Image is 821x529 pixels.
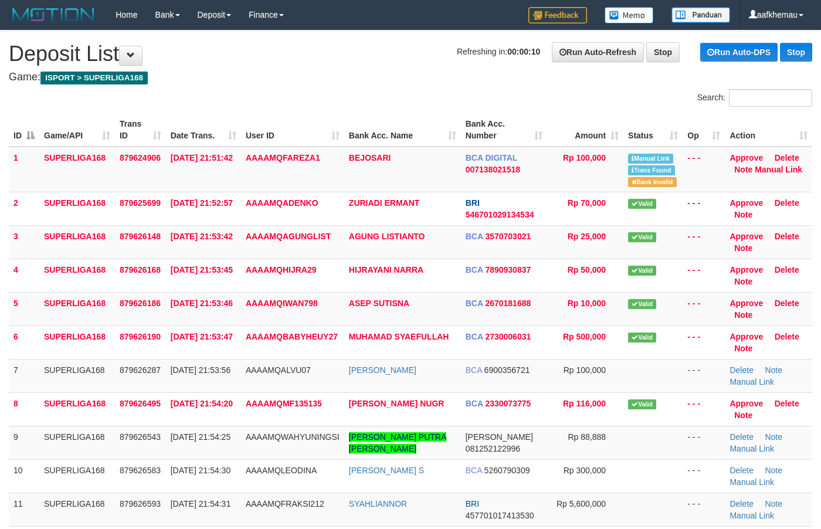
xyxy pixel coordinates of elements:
span: Copy 457701017413530 to clipboard [466,511,534,520]
span: Valid transaction [628,266,656,276]
a: Delete [775,299,799,308]
a: Run Auto-DPS [700,43,778,62]
span: 879626583 [120,466,161,475]
span: Rp 100,000 [564,365,606,375]
td: SUPERLIGA168 [39,459,115,493]
span: Rp 100,000 [563,153,606,162]
a: [PERSON_NAME] NUGR [349,399,445,408]
span: [PERSON_NAME] [466,432,533,442]
span: BCA DIGITAL [466,153,517,162]
span: AAAAMQALVU07 [246,365,311,375]
span: Copy 081252122996 to clipboard [466,444,520,453]
th: Bank Acc. Name: activate to sort column ascending [344,113,461,147]
span: [DATE] 21:51:42 [171,153,233,162]
th: Date Trans.: activate to sort column ascending [166,113,241,147]
span: [DATE] 21:54:25 [171,432,230,442]
span: Rp 25,000 [568,232,606,241]
span: Copy 007138021518 to clipboard [466,165,520,174]
a: Delete [775,332,799,341]
a: HIJRAYANI NARRA [349,265,423,274]
span: BCA [466,265,483,274]
a: Delete [775,265,799,274]
span: AAAAMQFAREZA1 [246,153,320,162]
td: SUPERLIGA168 [39,147,115,192]
span: Manually Linked [628,154,673,164]
a: ASEP SUTISNA [349,299,409,308]
span: Copy 6900356721 to clipboard [484,365,530,375]
a: Note [765,499,782,508]
img: Feedback.jpg [528,7,587,23]
a: Run Auto-Refresh [552,42,644,62]
td: - - - [683,192,725,225]
span: [DATE] 21:54:20 [171,399,233,408]
a: Manual Link [730,477,774,487]
a: AGUNG LISTIANTO [349,232,425,241]
span: [DATE] 21:54:31 [171,499,230,508]
a: Delete [730,365,753,375]
span: Copy 5260790309 to clipboard [484,466,530,475]
td: - - - [683,426,725,459]
span: Similar transaction found [628,165,675,175]
span: AAAAMQBABYHEUY27 [246,332,338,341]
span: Copy 2730006031 to clipboard [485,332,531,341]
span: AAAAMQADENKO [246,198,318,208]
span: Rp 116,000 [563,399,606,408]
td: 8 [9,392,39,426]
td: - - - [683,147,725,192]
img: Button%20Memo.svg [605,7,654,23]
span: [DATE] 21:54:30 [171,466,230,475]
td: SUPERLIGA168 [39,225,115,259]
span: 879626495 [120,399,161,408]
span: Rp 70,000 [568,198,606,208]
a: Note [765,466,782,475]
td: SUPERLIGA168 [39,259,115,292]
th: Op: activate to sort column ascending [683,113,725,147]
span: AAAAMQAGUNGLIST [246,232,331,241]
span: Valid transaction [628,399,656,409]
img: MOTION_logo.png [9,6,98,23]
a: Delete [730,499,753,508]
span: Copy 7890930837 to clipboard [485,265,531,274]
a: ZURIADI ERMANT [349,198,420,208]
span: [DATE] 21:53:47 [171,332,233,341]
a: Note [734,243,752,253]
a: Stop [646,42,680,62]
th: Action: activate to sort column ascending [725,113,812,147]
span: 879626543 [120,432,161,442]
span: 879626593 [120,499,161,508]
span: Copy 2670181688 to clipboard [485,299,531,308]
span: BCA [466,466,482,475]
input: Search: [729,89,812,107]
a: Note [734,310,752,320]
a: BEJOSARI [349,153,391,162]
span: 879626190 [120,332,161,341]
a: Delete [775,198,799,208]
td: - - - [683,292,725,325]
span: AAAAMQFRAKSI212 [246,499,324,508]
span: AAAAMQIWAN798 [246,299,318,308]
a: Manual Link [730,511,774,520]
a: SYAHLIANNOR [349,499,407,508]
span: Valid transaction [628,232,656,242]
span: Copy 3570703021 to clipboard [485,232,531,241]
a: Manual Link [730,444,774,453]
td: - - - [683,325,725,359]
td: 11 [9,493,39,526]
a: Approve [730,265,763,274]
span: BCA [466,399,483,408]
span: BCA [466,365,482,375]
span: Valid transaction [628,333,656,343]
a: Delete [775,153,799,162]
span: Rp 500,000 [563,332,606,341]
a: Approve [730,399,763,408]
td: 9 [9,426,39,459]
td: - - - [683,493,725,526]
span: AAAAMQHIJRA29 [246,265,317,274]
span: Copy 2330073775 to clipboard [485,399,531,408]
td: 4 [9,259,39,292]
span: Valid transaction [628,199,656,209]
span: BCA [466,299,483,308]
a: Note [734,277,752,286]
a: Delete [775,232,799,241]
a: Approve [730,153,763,162]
